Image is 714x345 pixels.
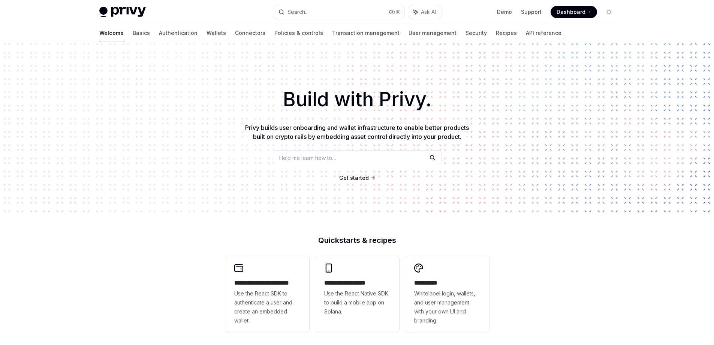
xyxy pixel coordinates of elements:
div: Search... [287,8,308,17]
button: Ask AI [408,5,441,19]
a: **** **** **** ***Use the React Native SDK to build a mobile app on Solana. [315,256,399,333]
button: Toggle dark mode [603,6,615,18]
h1: Build with Privy. [12,85,702,114]
span: Use the React Native SDK to build a mobile app on Solana. [324,289,390,316]
a: User management [409,24,457,42]
span: Dashboard [557,8,585,16]
span: Ask AI [421,8,436,16]
span: Help me learn how to… [279,154,336,162]
h2: Quickstarts & recipes [225,237,489,244]
a: Connectors [235,24,265,42]
button: Search...CtrlK [273,5,404,19]
a: Get started [339,174,369,182]
span: Get started [339,175,369,181]
a: Basics [133,24,150,42]
a: Dashboard [551,6,597,18]
a: Transaction management [332,24,400,42]
a: Policies & controls [274,24,323,42]
span: Privy builds user onboarding and wallet infrastructure to enable better products built on crypto ... [245,124,469,140]
a: Support [521,8,542,16]
a: Demo [497,8,512,16]
a: Recipes [496,24,517,42]
span: Whitelabel login, wallets, and user management with your own UI and branding. [414,289,480,325]
span: Use the React SDK to authenticate a user and create an embedded wallet. [234,289,300,325]
a: API reference [526,24,561,42]
img: light logo [99,7,146,17]
span: Ctrl K [389,9,400,15]
a: Wallets [207,24,226,42]
a: Security [466,24,487,42]
a: **** *****Whitelabel login, wallets, and user management with your own UI and branding. [405,256,489,333]
a: Welcome [99,24,124,42]
a: Authentication [159,24,198,42]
